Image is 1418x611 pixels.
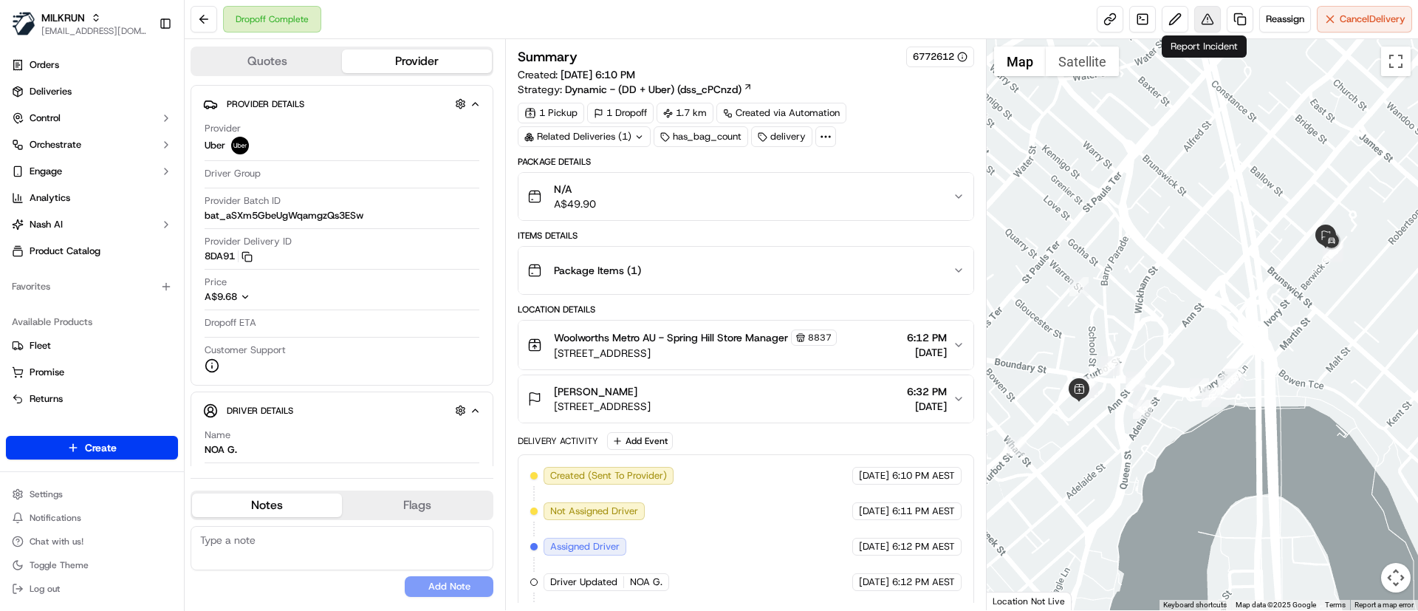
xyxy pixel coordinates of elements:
[12,339,172,352] a: Fleet
[12,392,172,406] a: Returns
[751,126,812,147] div: delivery
[205,429,230,442] span: Name
[205,209,363,222] span: bat_aSXm5GbeUgWqamgzQs3ESw
[518,375,973,423] button: [PERSON_NAME][STREET_ADDRESS]6:32 PM[DATE]
[342,50,492,73] button: Provider
[565,82,753,97] a: Dynamic - (DD + Uber) (dss_cPCnzd)
[30,218,63,231] span: Nash AI
[6,133,178,157] button: Orchestrate
[192,494,342,517] button: Notes
[550,505,638,518] span: Not Assigned Driver
[892,505,955,518] span: 6:11 PM AEST
[41,25,147,37] button: [EMAIL_ADDRESS][DOMAIN_NAME]
[518,230,973,242] div: Items Details
[518,50,578,64] h3: Summary
[990,591,1039,610] a: Open this area in Google Maps (opens a new window)
[6,239,178,263] a: Product Catalog
[1100,357,1119,376] div: 2
[518,435,598,447] div: Delivery Activity
[554,384,637,399] span: [PERSON_NAME]
[550,540,620,553] span: Assigned Driver
[1073,379,1092,398] div: 8
[12,12,35,35] img: MILKRUN
[6,160,178,183] button: Engage
[892,469,955,482] span: 6:10 PM AEST
[30,536,83,547] span: Chat with us!
[1236,601,1316,609] span: Map data ©2025 Google
[30,366,64,379] span: Promise
[859,469,889,482] span: [DATE]
[6,484,178,505] button: Settings
[6,361,178,384] button: Promise
[1217,376,1236,395] div: 14
[205,139,225,152] span: Uber
[1126,372,1145,391] div: 11
[892,576,955,589] span: 6:12 PM AEST
[6,106,178,130] button: Control
[6,6,153,41] button: MILKRUNMILKRUN[EMAIL_ADDRESS][DOMAIN_NAME]
[30,138,81,151] span: Orchestrate
[518,321,973,369] button: Woolworths Metro AU - Spring Hill Store Manager8837[STREET_ADDRESS]6:12 PM[DATE]
[859,540,889,553] span: [DATE]
[630,576,662,589] span: NOA G.
[30,488,63,500] span: Settings
[192,50,342,73] button: Quotes
[30,392,63,406] span: Returns
[6,310,178,334] div: Available Products
[990,591,1039,610] img: Google
[6,186,178,210] a: Analytics
[1381,563,1411,593] button: Map camera controls
[85,440,117,455] span: Create
[6,275,178,298] div: Favorites
[41,10,85,25] button: MILKRUN
[205,276,227,289] span: Price
[227,405,293,417] span: Driver Details
[205,316,256,330] span: Dropoff ETA
[227,98,304,110] span: Provider Details
[6,508,178,528] button: Notifications
[30,58,59,72] span: Orders
[1340,13,1405,26] span: Cancel Delivery
[30,559,89,571] span: Toggle Theme
[859,505,889,518] span: [DATE]
[30,85,72,98] span: Deliveries
[907,345,947,360] span: [DATE]
[6,80,178,103] a: Deliveries
[518,304,973,315] div: Location Details
[30,339,51,352] span: Fleet
[1162,35,1247,58] div: Report Incident
[6,555,178,576] button: Toggle Theme
[203,398,481,423] button: Driver Details
[6,387,178,411] button: Returns
[554,399,651,414] span: [STREET_ADDRESS]
[231,137,249,154] img: uber-new-logo.jpeg
[607,432,673,450] button: Add Event
[554,197,596,211] span: A$49.90
[654,126,748,147] div: has_bag_count
[205,443,237,457] div: NOA G.
[1225,369,1244,388] div: 13
[205,194,281,208] span: Provider Batch ID
[987,592,1072,610] div: Location Not Live
[203,92,481,116] button: Provider Details
[30,112,61,125] span: Control
[994,47,1046,76] button: Show street map
[554,346,837,361] span: [STREET_ADDRESS]
[554,263,641,278] span: Package Items ( 1 )
[518,126,651,147] div: Related Deliveries (1)
[1126,372,1145,391] div: 3
[30,165,62,178] span: Engage
[859,576,889,589] span: [DATE]
[205,235,292,248] span: Provider Delivery ID
[1323,243,1342,262] div: 19
[6,53,178,77] a: Orders
[342,494,492,517] button: Flags
[808,332,832,344] span: 8837
[565,82,741,97] span: Dynamic - (DD + Uber) (dss_cPCnzd)
[1324,242,1343,261] div: 20
[1202,388,1221,407] div: 16
[716,103,846,123] div: Created via Automation
[913,50,967,64] button: 6772612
